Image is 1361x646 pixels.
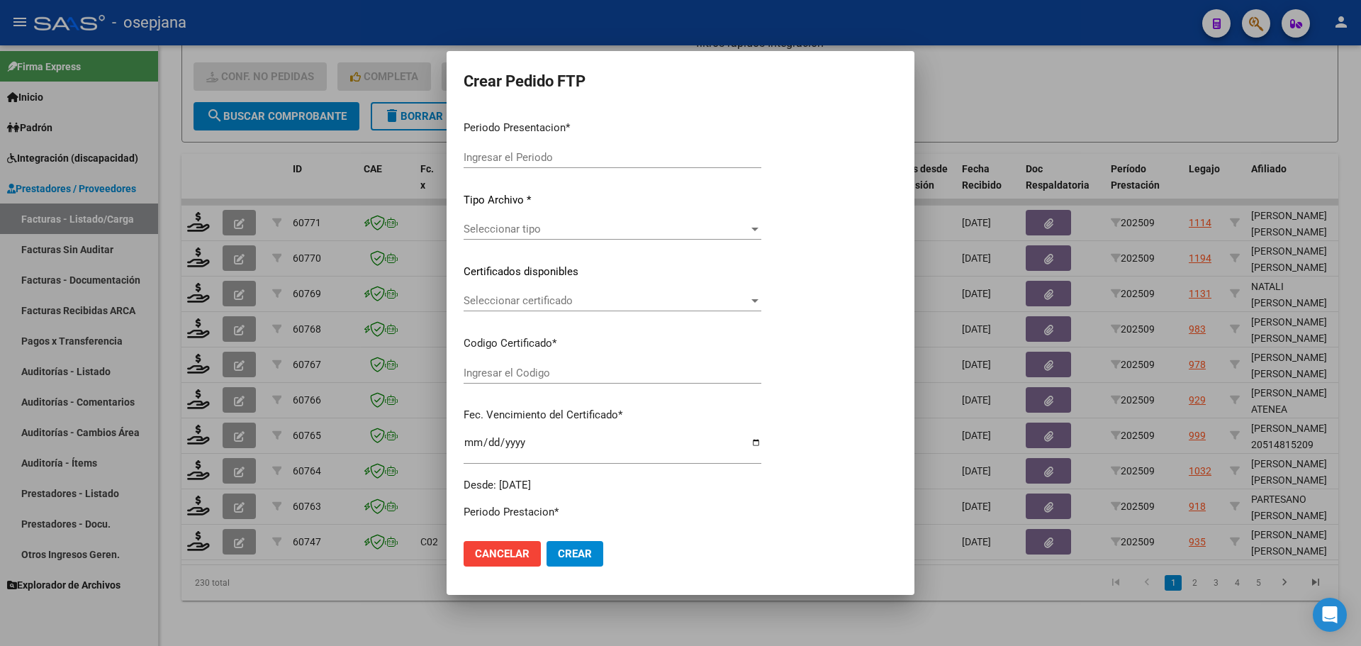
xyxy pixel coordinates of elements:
[464,192,761,208] p: Tipo Archivo *
[464,223,749,235] span: Seleccionar tipo
[464,120,761,136] p: Periodo Presentacion
[464,407,761,423] p: Fec. Vencimiento del Certificado
[464,541,541,567] button: Cancelar
[1313,598,1347,632] div: Open Intercom Messenger
[547,541,603,567] button: Crear
[464,504,761,520] p: Periodo Prestacion
[464,477,761,494] div: Desde: [DATE]
[558,547,592,560] span: Crear
[464,264,761,280] p: Certificados disponibles
[464,68,897,95] h2: Crear Pedido FTP
[475,547,530,560] span: Cancelar
[464,294,749,307] span: Seleccionar certificado
[464,335,761,352] p: Codigo Certificado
